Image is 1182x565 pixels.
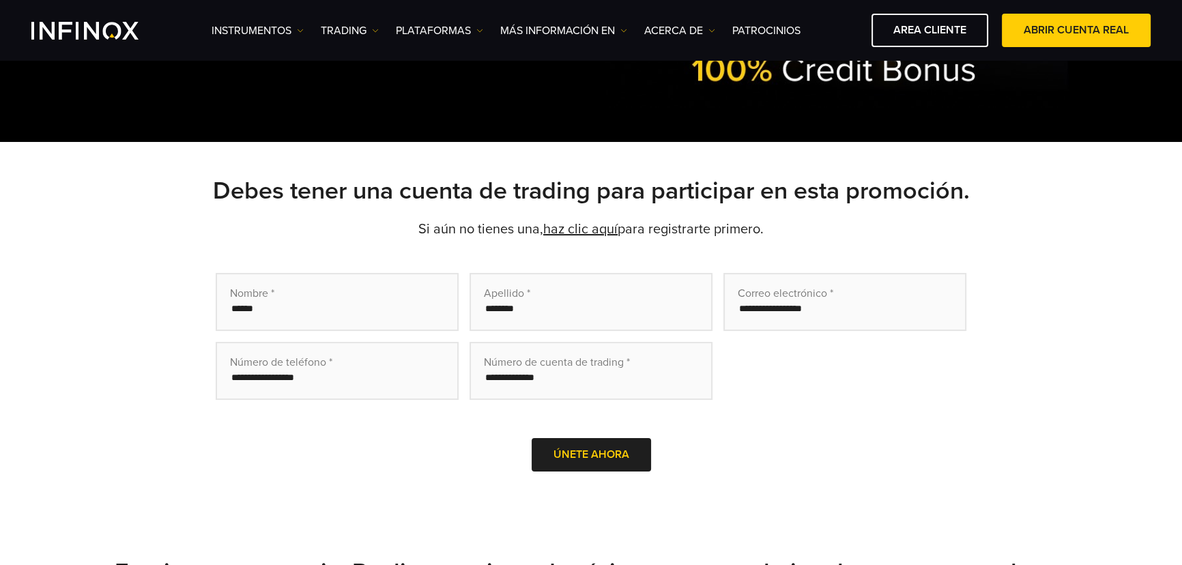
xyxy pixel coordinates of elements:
a: INFINOX Logo [31,22,171,40]
a: Más información en [500,23,627,39]
strong: Debes tener una cuenta de trading para participar en esta promoción. [213,176,970,205]
a: Patrocinios [732,23,801,39]
span: Únete ahora [553,448,629,461]
a: ABRIR CUENTA REAL [1002,14,1151,47]
p: Si aún no tienes una, para registrarte primero. [113,220,1069,239]
a: haz clic aquí [543,221,618,237]
a: ACERCA DE [644,23,715,39]
a: TRADING [321,23,379,39]
a: Instrumentos [212,23,304,39]
a: PLATAFORMAS [396,23,483,39]
a: AREA CLIENTE [871,14,988,47]
button: Únete ahora [532,438,651,472]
